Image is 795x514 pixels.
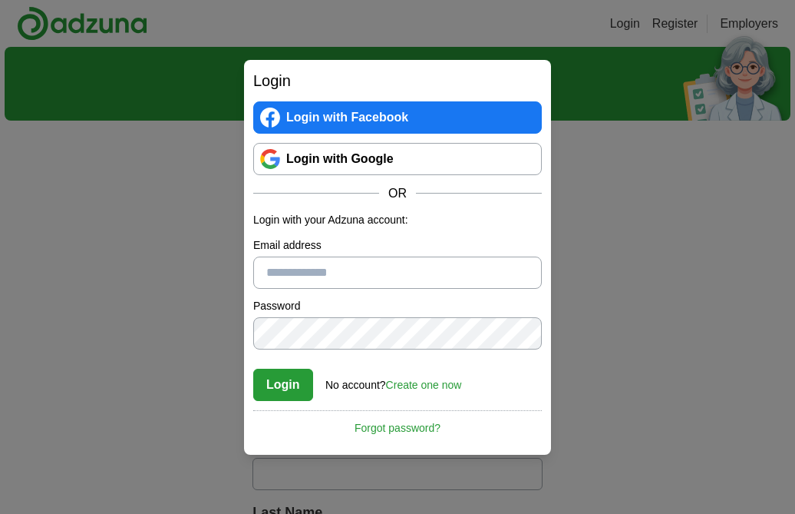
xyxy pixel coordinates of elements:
h2: Login [253,69,542,92]
label: Email address [253,237,542,254]
div: No account? [325,368,461,393]
a: Forgot password? [253,410,542,436]
a: Login with Facebook [253,101,542,134]
a: Create one now [386,379,462,391]
p: Login with your Adzuna account: [253,212,542,228]
a: Login with Google [253,143,542,175]
label: Password [253,298,542,314]
span: OR [379,184,416,203]
button: Login [253,369,313,401]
